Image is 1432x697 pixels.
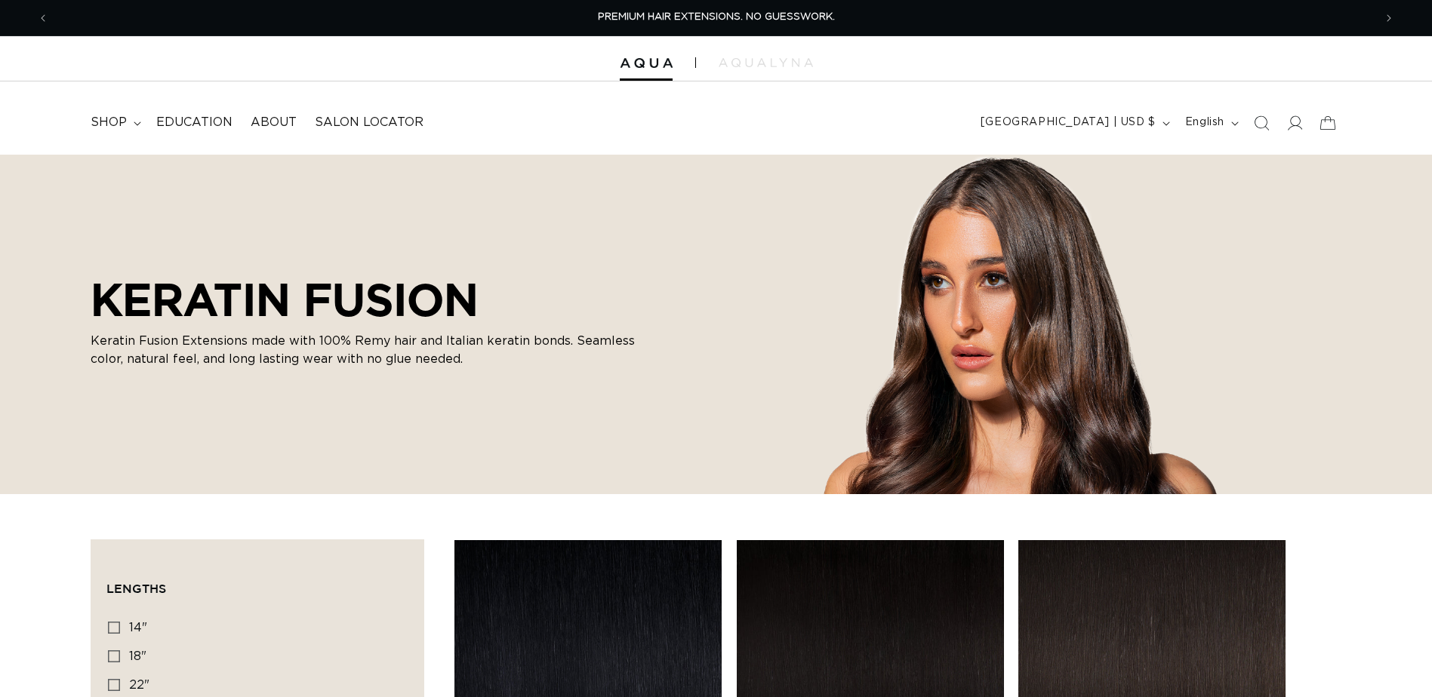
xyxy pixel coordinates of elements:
summary: shop [82,106,147,140]
a: Education [147,106,242,140]
button: Next announcement [1372,4,1406,32]
span: 22" [129,679,149,691]
button: Previous announcement [26,4,60,32]
button: English [1176,109,1245,137]
summary: Search [1245,106,1278,140]
img: Aqua Hair Extensions [620,58,673,69]
p: Keratin Fusion Extensions made with 100% Remy hair and Italian keratin bonds. Seamless color, nat... [91,332,664,368]
span: Salon Locator [315,115,423,130]
span: About [251,115,297,130]
img: aqualyna.com [719,58,813,67]
span: 14" [129,622,147,634]
span: PREMIUM HAIR EXTENSIONS. NO GUESSWORK. [598,12,835,22]
summary: Lengths (0 selected) [106,555,408,609]
span: [GEOGRAPHIC_DATA] | USD $ [981,115,1156,130]
button: [GEOGRAPHIC_DATA] | USD $ [972,109,1176,137]
span: Education [156,115,233,130]
h2: KERATIN FUSION [91,273,664,326]
span: Lengths [106,582,166,595]
span: English [1185,115,1224,130]
span: shop [91,115,127,130]
span: 18" [129,650,146,662]
a: About [242,106,306,140]
a: Salon Locator [306,106,433,140]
